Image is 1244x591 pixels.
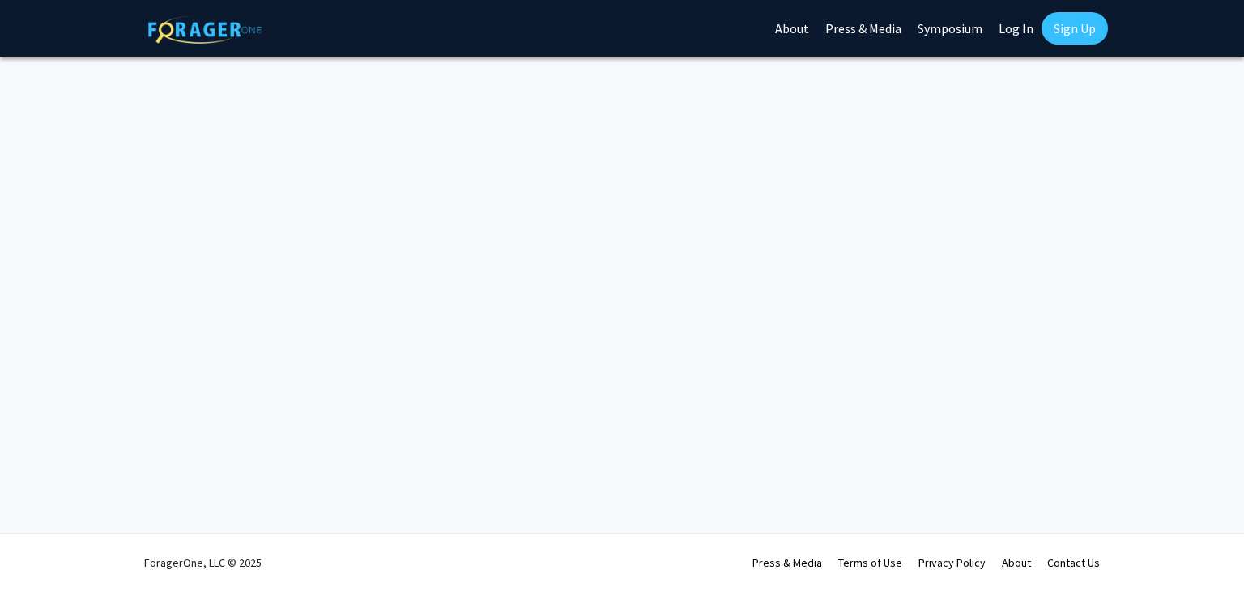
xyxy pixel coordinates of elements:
[752,555,822,570] a: Press & Media
[1047,555,1100,570] a: Contact Us
[1042,12,1108,45] a: Sign Up
[144,534,262,591] div: ForagerOne, LLC © 2025
[838,555,902,570] a: Terms of Use
[1002,555,1031,570] a: About
[148,15,262,44] img: ForagerOne Logo
[918,555,986,570] a: Privacy Policy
